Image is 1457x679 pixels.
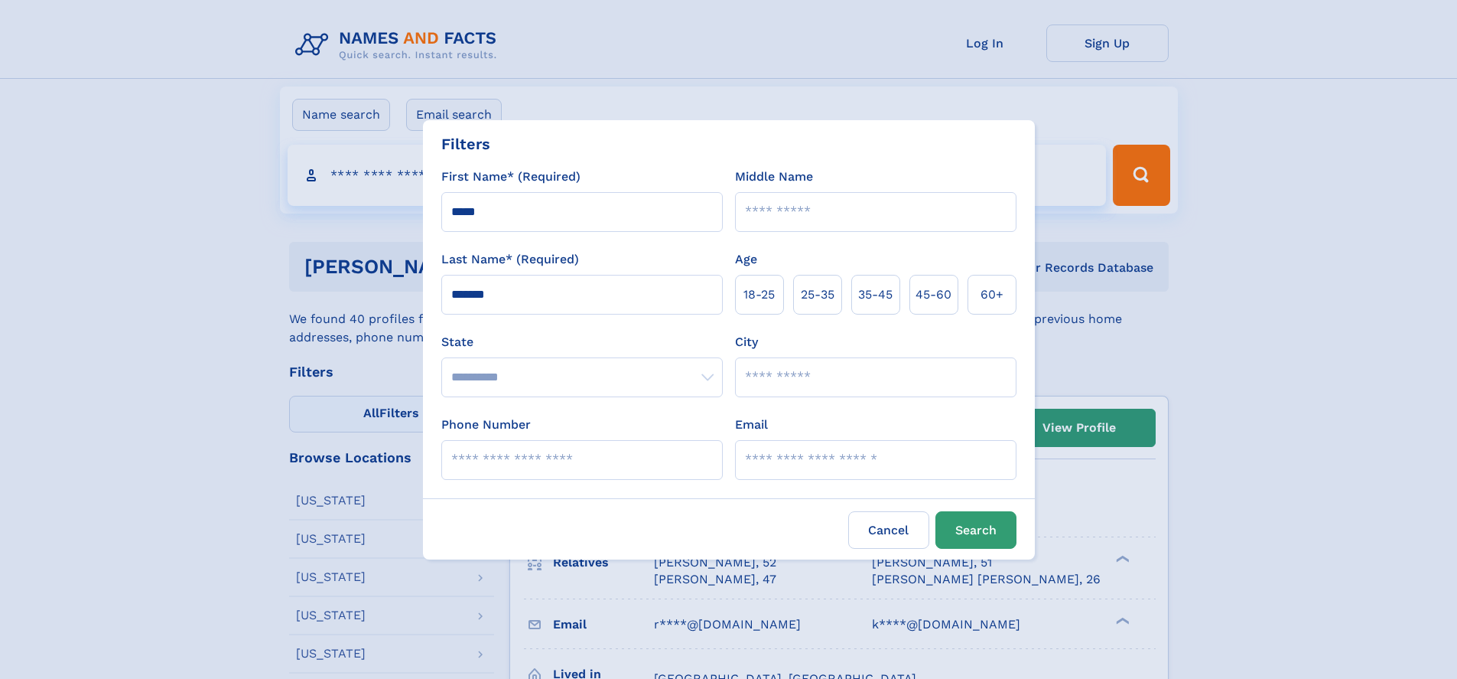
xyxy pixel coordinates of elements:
label: Age [735,250,757,269]
label: State [441,333,723,351]
label: Last Name* (Required) [441,250,579,269]
label: City [735,333,758,351]
span: 45‑60 [916,286,951,304]
span: 18‑25 [743,286,775,304]
button: Search [935,511,1016,549]
span: 25‑35 [801,286,834,304]
label: First Name* (Required) [441,168,581,186]
label: Middle Name [735,168,813,186]
span: 60+ [981,286,1003,304]
label: Cancel [848,511,929,549]
span: 35‑45 [858,286,893,304]
label: Email [735,416,768,434]
div: Filters [441,132,490,155]
label: Phone Number [441,416,531,434]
